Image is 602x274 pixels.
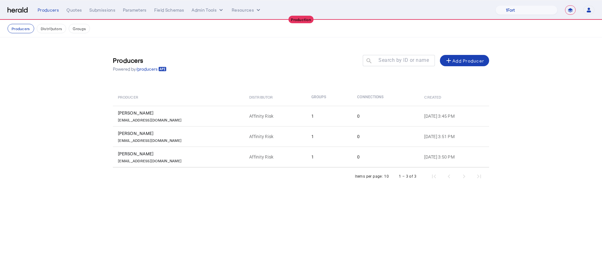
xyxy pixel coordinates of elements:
a: /producers [136,66,166,72]
div: 0 [357,133,417,140]
p: [EMAIL_ADDRESS][DOMAIN_NAME] [118,116,182,122]
button: Producers [8,24,34,33]
td: Affinity Risk [244,126,306,147]
td: Affinity Risk [244,147,306,167]
th: Created [419,88,489,106]
p: Powered by [113,66,166,72]
div: Field Schemas [154,7,184,13]
button: Add Producer [440,55,489,66]
td: Affinity Risk [244,106,306,126]
div: Production [288,16,314,23]
div: Producers [38,7,59,13]
div: 10 [384,173,389,180]
img: Herald Logo [8,7,28,13]
div: 1 – 3 of 3 [399,173,416,180]
td: [DATE] 3:51 PM [419,126,489,147]
p: [EMAIL_ADDRESS][DOMAIN_NAME] [118,157,182,163]
div: Parameters [123,7,147,13]
div: Items per page: [355,173,383,180]
th: Groups [306,88,352,106]
h3: Producers [113,56,166,65]
th: Producer [113,88,244,106]
mat-icon: add [445,57,452,64]
mat-label: Search by ID or name [378,57,429,63]
td: 1 [306,106,352,126]
div: [PERSON_NAME] [118,151,242,157]
td: [DATE] 3:45 PM [419,106,489,126]
div: [PERSON_NAME] [118,110,242,116]
button: Resources dropdown menu [232,7,261,13]
button: internal dropdown menu [192,7,224,13]
div: 0 [357,154,417,160]
th: Connections [352,88,419,106]
button: Groups [69,24,90,33]
td: [DATE] 3:50 PM [419,147,489,167]
mat-icon: search [363,57,373,65]
div: Quotes [66,7,82,13]
div: Submissions [89,7,115,13]
td: 1 [306,147,352,167]
td: 1 [306,126,352,147]
div: 0 [357,113,417,119]
button: Distributors [37,24,66,33]
div: Add Producer [445,57,484,64]
div: [PERSON_NAME] [118,130,242,137]
p: [EMAIL_ADDRESS][DOMAIN_NAME] [118,137,182,143]
th: Distributor [244,88,306,106]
